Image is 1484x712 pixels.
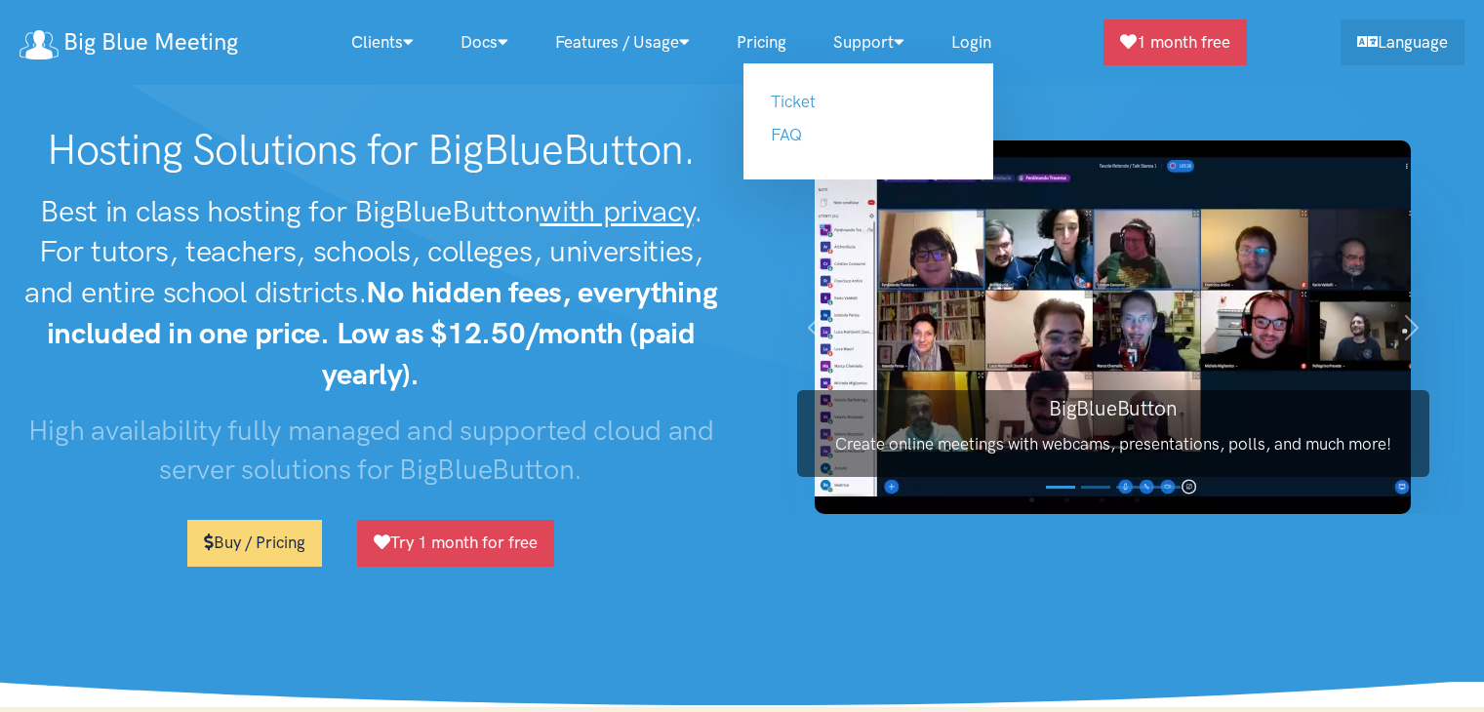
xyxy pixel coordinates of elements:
[797,431,1429,457] p: Create online meetings with webcams, presentations, polls, and much more!
[20,21,238,63] a: Big Blue Meeting
[815,140,1411,514] img: BigBlueButton screenshot
[357,520,554,566] a: Try 1 month for free
[187,520,322,566] a: Buy / Pricing
[20,411,723,490] h3: High availability fully managed and supported cloud and server solutions for BigBlueButton.
[328,21,437,63] a: Clients
[47,274,718,392] strong: No hidden fees, everything included in one price. Low as $12.50/month (paid yearly).
[540,193,693,229] u: with privacy
[797,394,1429,422] h3: BigBlueButton
[532,21,713,63] a: Features / Usage
[1103,20,1247,65] a: 1 month free
[20,191,723,395] h2: Best in class hosting for BigBlueButton . For tutors, teachers, schools, colleges, universities, ...
[928,21,1015,63] a: Login
[20,125,723,176] h1: Hosting Solutions for BigBlueButton.
[713,21,810,63] a: Pricing
[771,125,802,144] a: FAQ
[20,30,59,59] img: logo
[810,21,928,63] a: Support
[1341,20,1464,65] a: Language
[771,92,816,111] a: Ticket
[437,21,532,63] a: Docs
